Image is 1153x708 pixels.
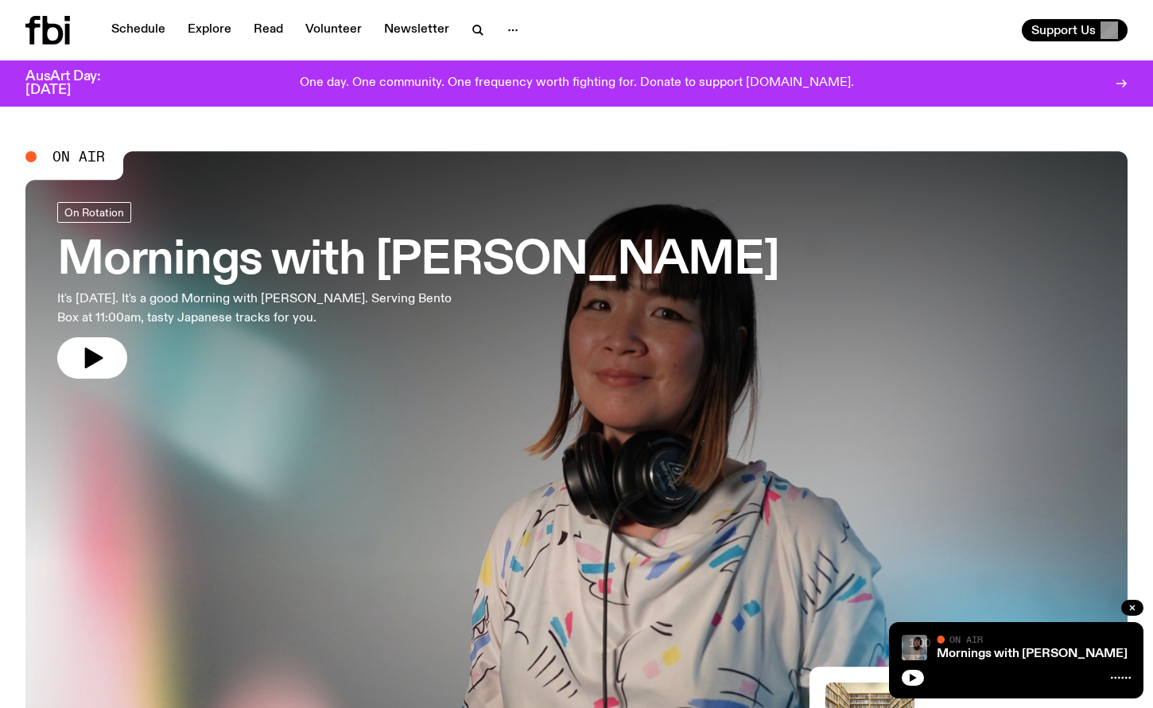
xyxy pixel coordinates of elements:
span: Support Us [1031,23,1096,37]
a: Explore [178,19,241,41]
a: Volunteer [296,19,371,41]
a: Newsletter [375,19,459,41]
h3: AusArt Day: [DATE] [25,70,127,97]
span: On Air [52,150,105,164]
a: On Rotation [57,202,131,223]
span: On Rotation [64,206,124,218]
a: Read [244,19,293,41]
h3: Mornings with [PERSON_NAME] [57,239,779,283]
p: One day. One community. One frequency worth fighting for. Donate to support [DOMAIN_NAME]. [300,76,854,91]
p: It's [DATE]. It's a good Morning with [PERSON_NAME]. Serving Bento Box at 11:00am, tasty Japanese... [57,290,464,328]
a: Schedule [102,19,175,41]
a: Mornings with [PERSON_NAME]It's [DATE]. It's a good Morning with [PERSON_NAME]. Serving Bento Box... [57,202,779,379]
span: On Air [949,634,983,644]
a: Mornings with [PERSON_NAME] [937,648,1128,660]
button: Support Us [1022,19,1128,41]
